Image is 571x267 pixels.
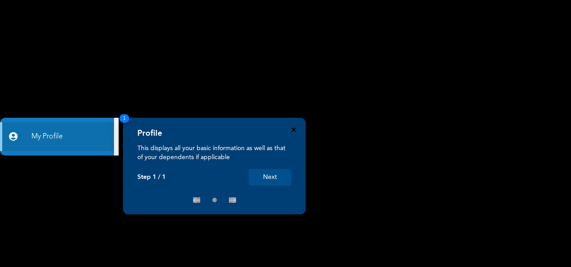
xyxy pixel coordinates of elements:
[137,174,166,181] p: Step 1 / 1
[137,144,291,162] p: This displays all your basic information as well as that of your dependents if applicable
[119,114,129,123] span: 1
[292,128,296,132] button: Close
[249,169,291,186] button: Next
[137,129,162,138] h4: Profile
